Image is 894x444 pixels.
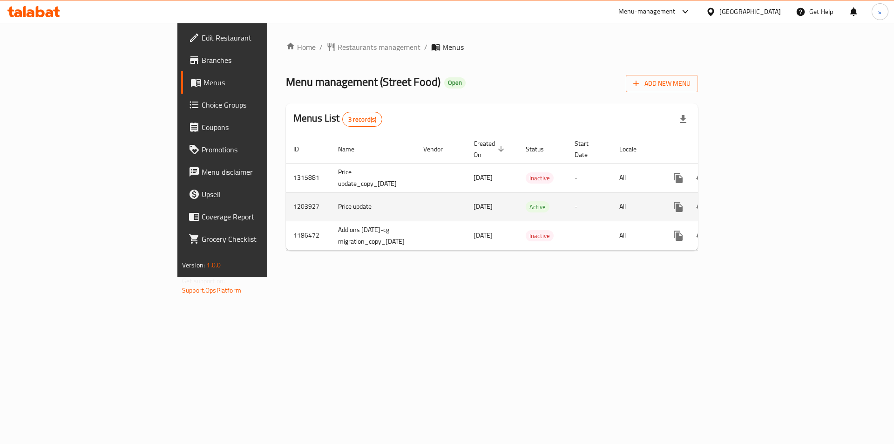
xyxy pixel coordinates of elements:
[206,259,221,271] span: 1.0.0
[672,108,694,130] div: Export file
[690,225,712,247] button: Change Status
[182,259,205,271] span: Version:
[526,173,554,184] span: Inactive
[526,172,554,184] div: Inactive
[331,221,416,250] td: Add ons [DATE]-cg migration_copy_[DATE]
[442,41,464,53] span: Menus
[474,200,493,212] span: [DATE]
[474,171,493,184] span: [DATE]
[567,192,612,221] td: -
[181,27,327,49] a: Edit Restaurant
[181,161,327,183] a: Menu disclaimer
[181,49,327,71] a: Branches
[182,284,241,296] a: Support.OpsPlatform
[526,143,556,155] span: Status
[444,77,466,89] div: Open
[660,135,764,164] th: Actions
[181,138,327,161] a: Promotions
[338,143,366,155] span: Name
[181,71,327,94] a: Menus
[286,71,440,92] span: Menu management ( Street Food )
[202,99,319,110] span: Choice Groups
[667,196,690,218] button: more
[878,7,881,17] span: s
[567,163,612,192] td: -
[474,229,493,241] span: [DATE]
[182,275,225,287] span: Get support on:
[202,55,319,66] span: Branches
[202,233,319,245] span: Grocery Checklist
[619,143,649,155] span: Locale
[331,163,416,192] td: Price update_copy_[DATE]
[202,32,319,43] span: Edit Restaurant
[342,112,383,127] div: Total records count
[667,225,690,247] button: more
[181,228,327,250] a: Grocery Checklist
[202,189,319,200] span: Upsell
[338,41,420,53] span: Restaurants management
[633,78,691,89] span: Add New Menu
[526,202,549,212] span: Active
[286,41,698,53] nav: breadcrumb
[474,138,507,160] span: Created On
[423,143,455,155] span: Vendor
[526,201,549,212] div: Active
[719,7,781,17] div: [GEOGRAPHIC_DATA]
[612,221,660,250] td: All
[331,192,416,221] td: Price update
[526,231,554,241] span: Inactive
[202,144,319,155] span: Promotions
[567,221,612,250] td: -
[667,167,690,189] button: more
[424,41,427,53] li: /
[286,135,764,251] table: enhanced table
[181,116,327,138] a: Coupons
[618,6,676,17] div: Menu-management
[690,167,712,189] button: Change Status
[444,79,466,87] span: Open
[181,205,327,228] a: Coverage Report
[203,77,319,88] span: Menus
[612,163,660,192] td: All
[326,41,420,53] a: Restaurants management
[202,122,319,133] span: Coupons
[575,138,601,160] span: Start Date
[181,183,327,205] a: Upsell
[626,75,698,92] button: Add New Menu
[612,192,660,221] td: All
[202,211,319,222] span: Coverage Report
[202,166,319,178] span: Menu disclaimer
[293,143,311,155] span: ID
[181,94,327,116] a: Choice Groups
[343,115,382,124] span: 3 record(s)
[293,111,382,127] h2: Menus List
